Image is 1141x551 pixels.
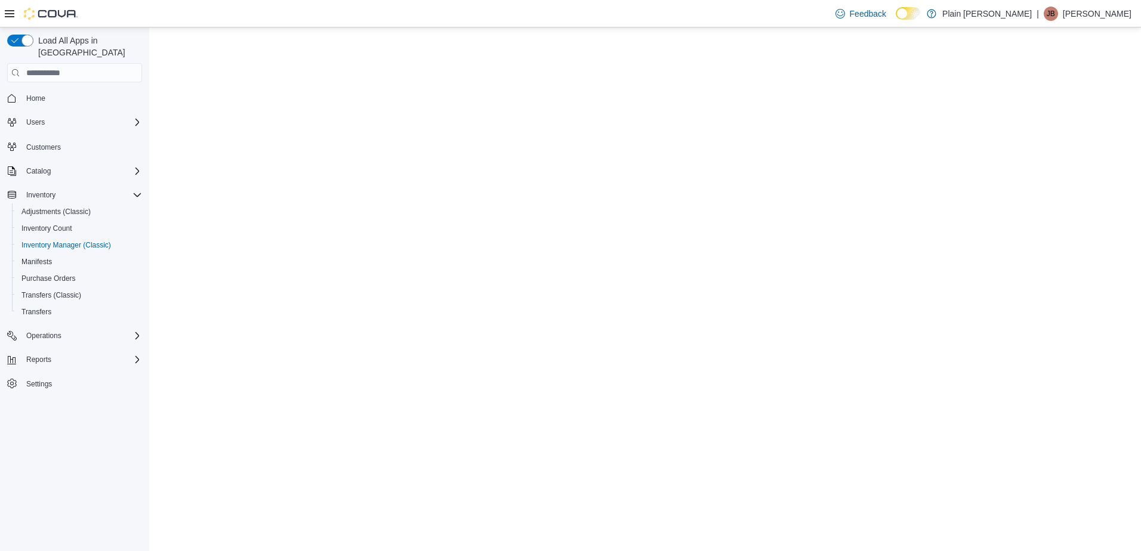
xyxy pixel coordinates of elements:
[12,304,147,320] button: Transfers
[17,205,142,219] span: Adjustments (Classic)
[12,220,147,237] button: Inventory Count
[17,271,142,286] span: Purchase Orders
[21,139,142,154] span: Customers
[1037,7,1039,21] p: |
[24,8,78,20] img: Cova
[21,376,142,391] span: Settings
[17,271,81,286] a: Purchase Orders
[21,91,142,106] span: Home
[21,257,52,267] span: Manifests
[26,143,61,152] span: Customers
[17,205,95,219] a: Adjustments (Classic)
[17,238,116,252] a: Inventory Manager (Classic)
[7,85,142,423] nav: Complex example
[17,288,142,302] span: Transfers (Classic)
[17,221,142,236] span: Inventory Count
[831,2,891,26] a: Feedback
[17,305,56,319] a: Transfers
[850,8,886,20] span: Feedback
[21,329,66,343] button: Operations
[17,255,142,269] span: Manifests
[21,207,91,216] span: Adjustments (Classic)
[33,35,142,58] span: Load All Apps in [GEOGRAPHIC_DATA]
[21,377,57,391] a: Settings
[21,290,81,300] span: Transfers (Classic)
[21,224,72,233] span: Inventory Count
[17,221,77,236] a: Inventory Count
[21,307,51,317] span: Transfers
[17,288,86,302] a: Transfers (Classic)
[896,7,921,20] input: Dark Mode
[17,238,142,252] span: Inventory Manager (Classic)
[26,379,52,389] span: Settings
[21,164,55,178] button: Catalog
[17,255,57,269] a: Manifests
[21,115,142,129] span: Users
[26,331,61,340] span: Operations
[21,329,142,343] span: Operations
[26,355,51,364] span: Reports
[21,188,60,202] button: Inventory
[1044,7,1058,21] div: Jen Boyd
[2,138,147,155] button: Customers
[12,203,147,220] button: Adjustments (Classic)
[2,89,147,107] button: Home
[26,166,51,176] span: Catalog
[21,352,142,367] span: Reports
[21,91,50,106] a: Home
[21,240,111,250] span: Inventory Manager (Classic)
[1063,7,1131,21] p: [PERSON_NAME]
[2,327,147,344] button: Operations
[21,115,50,129] button: Users
[2,187,147,203] button: Inventory
[21,188,142,202] span: Inventory
[942,7,1032,21] p: Plain [PERSON_NAME]
[17,305,142,319] span: Transfers
[26,117,45,127] span: Users
[2,163,147,179] button: Catalog
[12,253,147,270] button: Manifests
[12,237,147,253] button: Inventory Manager (Classic)
[1047,7,1055,21] span: JB
[2,114,147,131] button: Users
[21,140,66,154] a: Customers
[26,190,55,200] span: Inventory
[21,274,76,283] span: Purchase Orders
[2,351,147,368] button: Reports
[21,352,56,367] button: Reports
[12,270,147,287] button: Purchase Orders
[12,287,147,304] button: Transfers (Classic)
[21,164,142,178] span: Catalog
[2,375,147,392] button: Settings
[26,94,45,103] span: Home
